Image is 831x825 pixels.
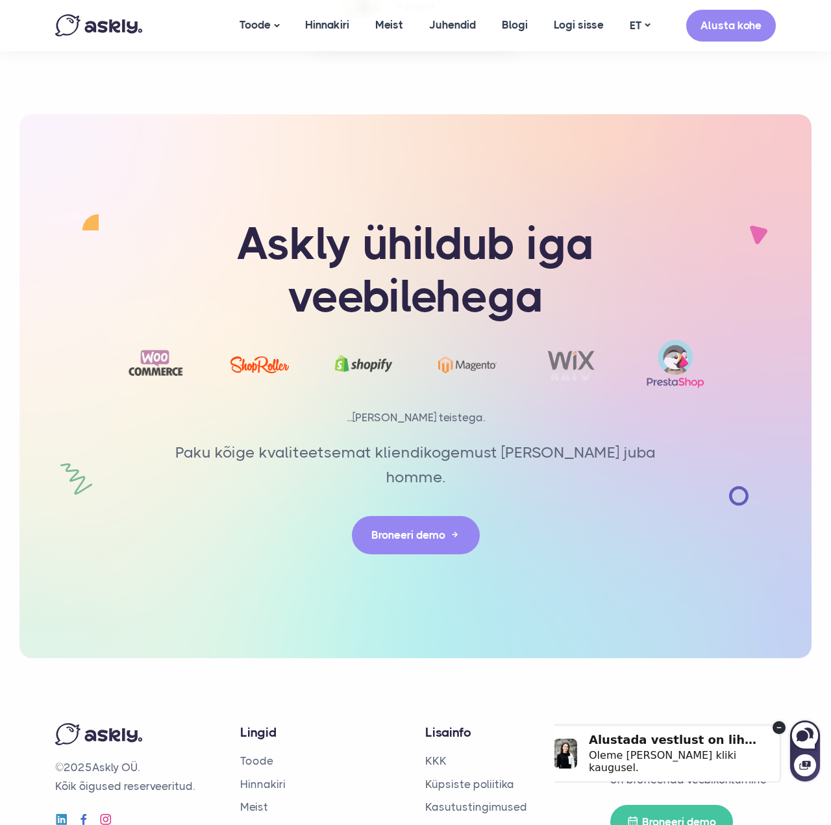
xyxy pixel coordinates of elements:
p: Paku kõige kvaliteetsemat kliendikogemust [PERSON_NAME] juba homme. [148,440,684,490]
img: Askly [55,14,142,36]
a: Meist [240,800,268,813]
a: ET [617,16,663,35]
a: Küpsiste poliitika [425,778,514,791]
a: Kasutustingimused [425,800,527,813]
a: Hinnakiri [240,778,286,791]
a: Toode [240,754,273,767]
img: Shopify [334,347,393,380]
img: ShopRoller [230,356,289,373]
img: prestashop [646,339,704,389]
div: Alustada vestlust on lihtne! [34,30,207,43]
a: Alusta kohe [686,10,776,42]
h4: Lingid [240,723,406,742]
img: Magento [438,356,497,373]
h1: Askly ühildub iga veebilehega [148,218,684,323]
div: Oleme [PERSON_NAME] kliki kaugusel. [34,45,207,70]
p: ...[PERSON_NAME] teistega. [117,408,714,427]
img: Wix [542,347,601,380]
a: Broneeri demo [352,516,480,554]
img: Askly logo [55,723,142,745]
iframe: Askly chat [554,704,821,783]
h4: Lisainfo [425,723,591,742]
a: KKK [425,754,447,767]
p: © Askly OÜ. Kõik õigused reserveeritud. [55,758,221,796]
img: Woocommerce [127,346,185,382]
span: 2025 [64,761,92,774]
